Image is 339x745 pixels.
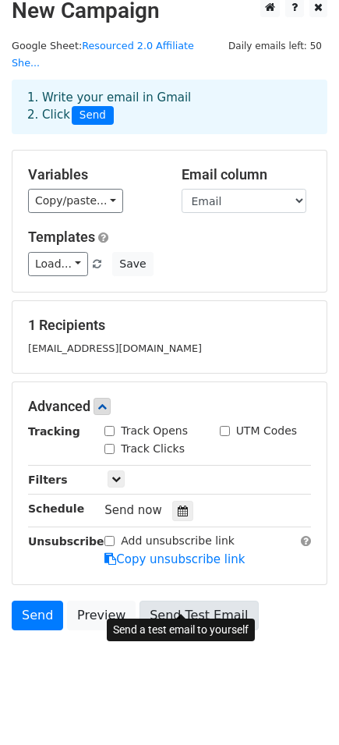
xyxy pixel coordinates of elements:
[107,619,255,641] div: Send a test email to yourself
[261,670,339,745] iframe: Chat Widget
[28,535,104,548] strong: Unsubscribe
[121,533,235,549] label: Add unsubscribe link
[236,423,297,439] label: UTM Codes
[28,252,88,276] a: Load...
[28,502,84,515] strong: Schedule
[28,425,80,438] strong: Tracking
[28,398,311,415] h5: Advanced
[72,106,114,125] span: Send
[28,166,158,183] h5: Variables
[28,342,202,354] small: [EMAIL_ADDRESS][DOMAIN_NAME]
[223,37,327,55] span: Daily emails left: 50
[104,503,162,517] span: Send now
[104,552,245,566] a: Copy unsubscribe link
[67,601,136,630] a: Preview
[12,601,63,630] a: Send
[28,474,68,486] strong: Filters
[121,441,185,457] label: Track Clicks
[16,89,323,125] div: 1. Write your email in Gmail 2. Click
[182,166,312,183] h5: Email column
[12,40,194,69] small: Google Sheet:
[121,423,188,439] label: Track Opens
[112,252,153,276] button: Save
[12,40,194,69] a: Resourced 2.0 Affiliate She...
[28,189,123,213] a: Copy/paste...
[28,317,311,334] h5: 1 Recipients
[223,40,327,51] a: Daily emails left: 50
[28,229,95,245] a: Templates
[139,601,258,630] a: Send Test Email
